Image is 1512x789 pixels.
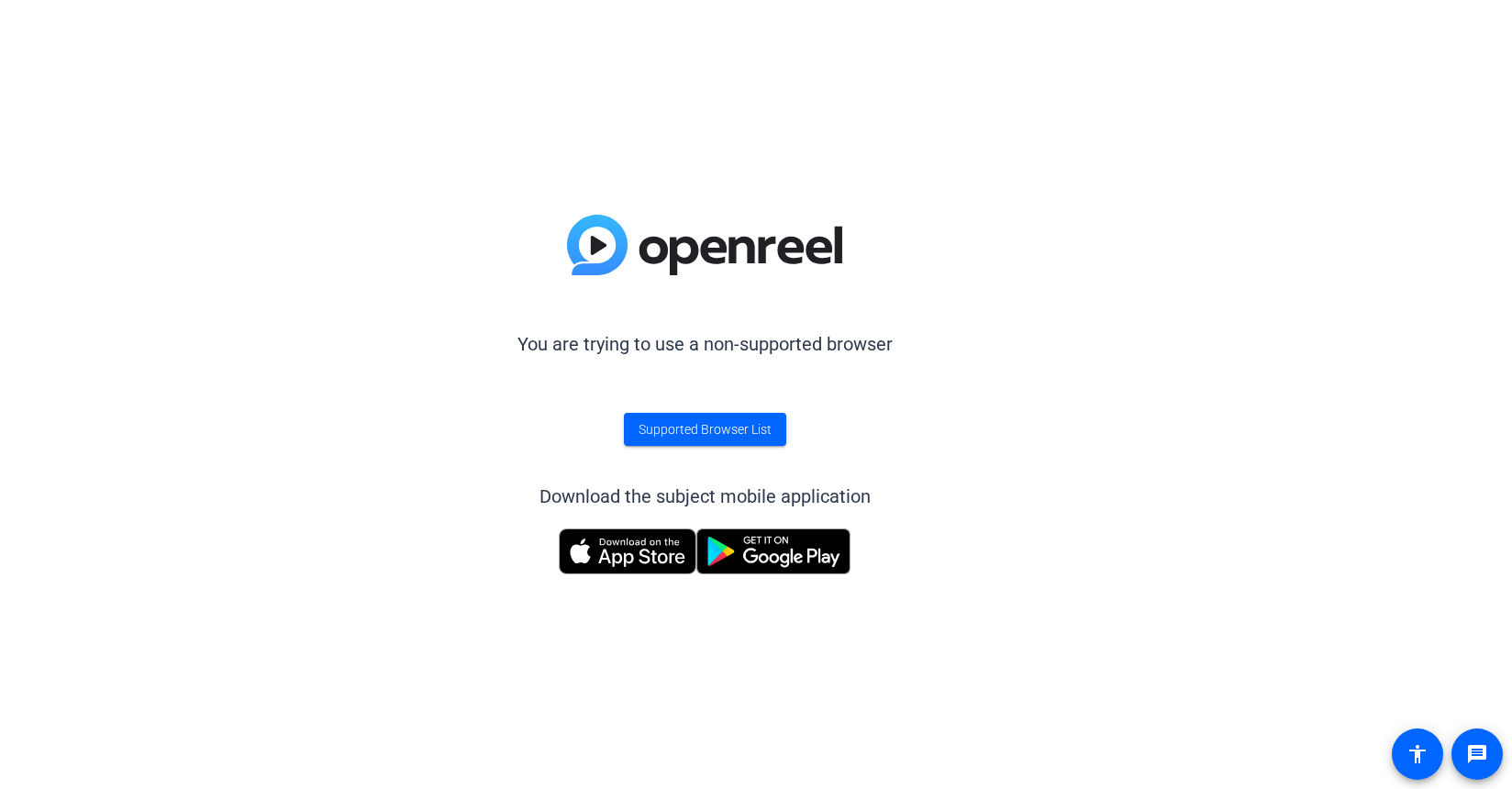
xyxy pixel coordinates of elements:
div: Download the subject mobile application [539,483,871,510]
img: blue-gradient.svg [567,215,842,275]
mat-icon: message [1466,743,1488,765]
img: Download on the App Store [559,528,696,574]
span: Supported Browser List [639,420,772,439]
a: Supported Browser List [624,413,786,446]
img: Get it on Google Play [696,528,850,574]
p: You are trying to use a non-supported browser [517,330,893,358]
mat-icon: accessibility [1406,743,1429,765]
